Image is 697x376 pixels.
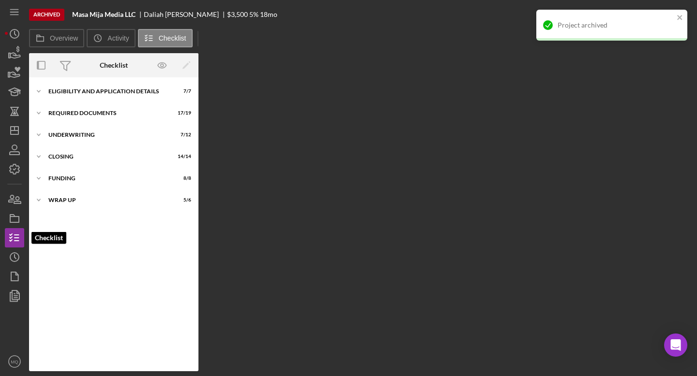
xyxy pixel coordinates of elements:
button: Overview [29,29,84,47]
div: 8 / 8 [174,175,191,181]
label: Overview [50,34,78,42]
div: Daliah [PERSON_NAME] [144,11,227,18]
div: $3,500 [227,11,248,18]
div: UNDERWRITING [48,132,167,138]
label: Activity [107,34,129,42]
div: FUNDING [48,175,167,181]
div: 18 mo [260,11,277,18]
div: 5 % [249,11,258,18]
button: Checklist [138,29,193,47]
div: 14 / 14 [174,154,191,159]
div: Eligibility and Application Details [48,88,167,94]
div: 17 / 19 [174,110,191,116]
b: Masa Mija Media LLC [72,11,136,18]
div: Archived [29,9,64,21]
div: CLOSING [48,154,167,159]
button: Activity [87,29,135,47]
div: REQUIRED DOCUMENTS [48,110,167,116]
div: Checklist [100,61,128,69]
div: 5 / 6 [174,197,191,203]
div: Wrap Up [48,197,167,203]
div: 7 / 12 [174,132,191,138]
div: 7 / 7 [174,88,191,94]
text: MQ [11,359,18,364]
div: Open Intercom Messenger [664,333,687,357]
button: close [677,14,683,23]
label: Checklist [159,34,186,42]
div: Project archived [558,21,674,29]
button: MQ [5,352,24,371]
